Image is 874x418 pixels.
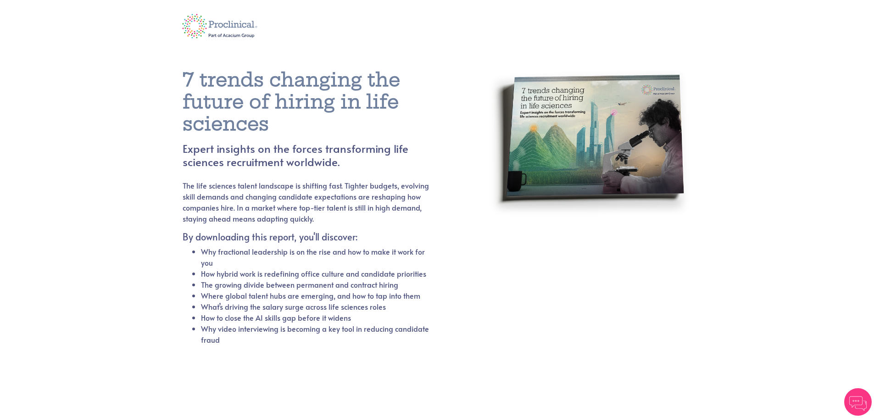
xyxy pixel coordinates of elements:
[488,56,692,324] img: report cover
[201,290,430,301] li: Where global talent hubs are emerging, and how to tap into them
[183,142,452,169] h4: Expert insights on the forces transforming life sciences recruitment worldwide.
[201,279,430,290] li: The growing divide between permanent and contract hiring
[844,388,872,416] img: Chatbot
[183,180,430,224] p: The life sciences talent landscape is shifting fast. Tighter budgets, evolving skill demands and ...
[201,301,430,312] li: What’s driving the salary surge across life sciences roles
[176,8,264,45] img: logo
[183,231,430,242] h5: By downloading this report, you'll discover:
[201,323,430,345] li: Why video interviewing is becoming a key tool in reducing candidate fraud
[183,69,452,135] h1: 7 trends changing the future of hiring in life sciences
[201,268,430,279] li: How hybrid work is redefining office culture and candidate priorities
[201,312,430,323] li: How to close the AI skills gap before it widens
[201,246,430,268] li: Why fractional leadership is on the rise and how to make it work for you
